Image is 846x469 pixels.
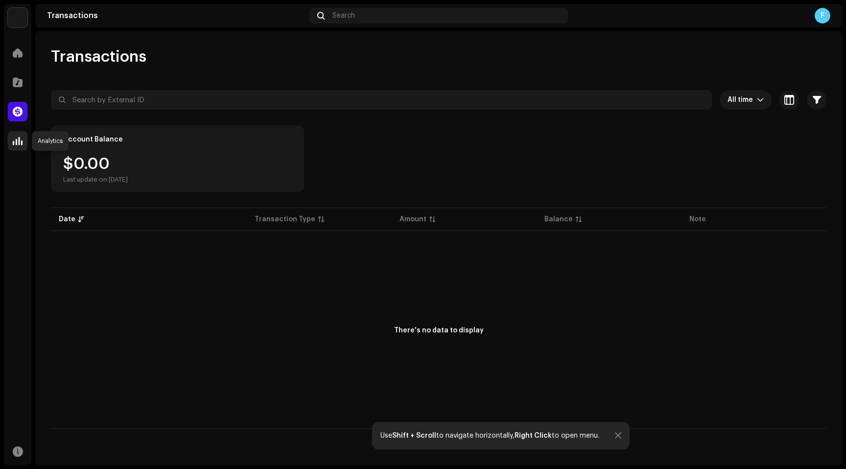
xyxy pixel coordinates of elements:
[728,90,757,110] span: All time
[63,136,123,143] div: Account Balance
[51,90,712,110] input: Search by External ID
[63,176,128,184] div: Last update on [DATE]
[8,8,27,27] img: 240505e1-a0d8-423b-8811-25392257f00f
[515,432,552,439] strong: Right Click
[51,47,146,67] span: Transactions
[815,8,830,23] div: F
[757,90,764,110] div: dropdown trigger
[394,326,484,336] div: There's no data to display
[392,432,436,439] strong: Shift + Scroll
[47,12,305,20] div: Transactions
[332,12,355,20] span: Search
[380,432,599,440] div: Use to navigate horizontally, to open menu.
